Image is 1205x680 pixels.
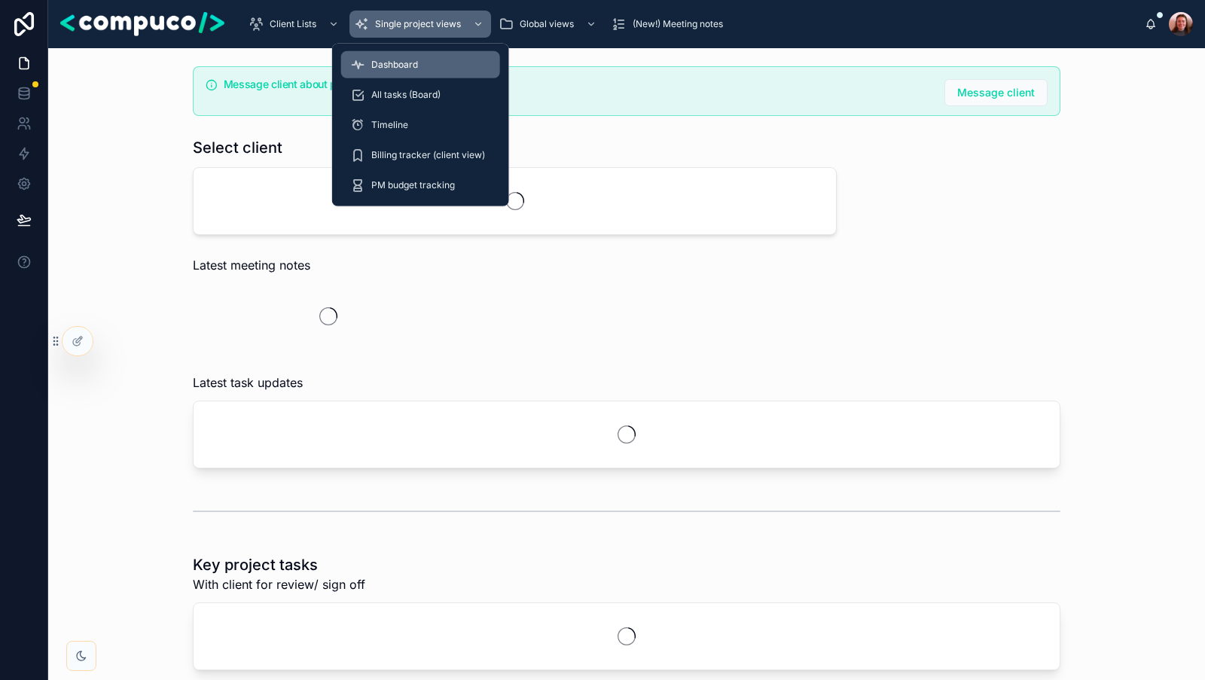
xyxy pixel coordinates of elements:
span: Latest task updates [193,374,303,392]
h5: Message client about project admin [224,79,932,90]
span: Billing tracker (client view) [371,149,485,161]
a: Billing tracker (client view) [341,142,500,169]
span: With client for review/ sign off [193,575,365,593]
span: (New!) Meeting notes [633,18,723,30]
a: PM budget tracking [341,172,500,199]
a: Timeline [341,111,500,139]
a: (New!) Meeting notes [607,11,734,38]
span: Latest meeting notes [193,256,310,274]
span: Global views [520,18,574,30]
a: Global views [494,11,604,38]
a: Single project views [349,11,491,38]
span: All tasks (Board) [371,89,441,101]
button: Message client [944,79,1048,106]
span: Dashboard [371,59,418,71]
span: Client Lists [270,18,316,30]
a: Client Lists [244,11,346,38]
a: All tasks (Board) [341,81,500,108]
a: Dashboard [341,51,500,78]
img: App logo [60,12,224,36]
h1: Key project tasks [193,554,365,575]
span: Message client [957,85,1035,100]
span: PM budget tracking [371,179,455,191]
span: Single project views [375,18,461,30]
h1: Select client [193,137,282,158]
span: Timeline [371,119,408,131]
div: scrollable content [236,8,1145,41]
